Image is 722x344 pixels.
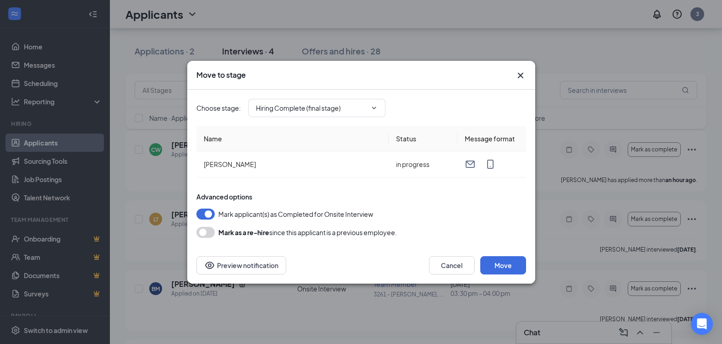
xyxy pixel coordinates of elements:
[485,159,496,170] svg: MobileSms
[515,70,526,81] button: Close
[370,104,378,112] svg: ChevronDown
[480,256,526,274] button: Move
[218,209,373,220] span: Mark applicant(s) as Completed for Onsite Interview
[691,313,713,335] div: Open Intercom Messenger
[204,260,215,271] svg: Eye
[196,126,389,151] th: Name
[465,159,476,170] svg: Email
[196,256,286,274] button: Preview notificationEye
[196,103,241,113] span: Choose stage :
[196,192,526,201] div: Advanced options
[429,256,475,274] button: Cancel
[218,228,269,236] b: Mark as a re-hire
[389,126,457,151] th: Status
[204,160,256,168] span: [PERSON_NAME]
[515,70,526,81] svg: Cross
[389,151,457,177] td: in progress
[457,126,526,151] th: Message format
[196,70,246,80] h3: Move to stage
[218,227,397,238] div: since this applicant is a previous employee.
